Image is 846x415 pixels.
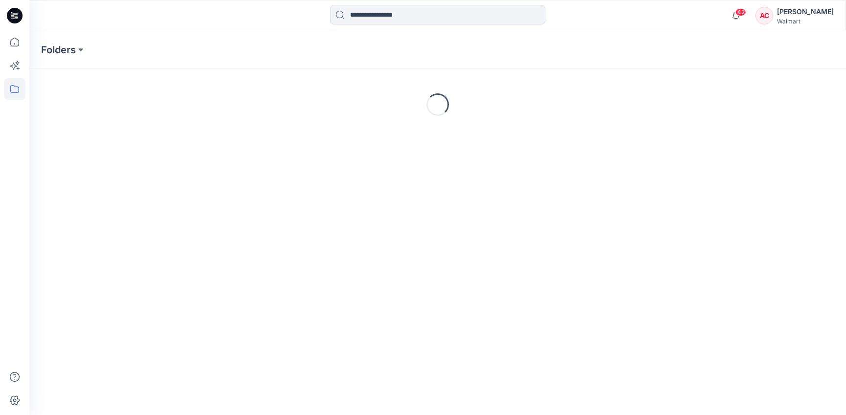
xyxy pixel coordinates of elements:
[755,7,773,24] div: AC
[777,18,834,25] div: Walmart
[41,43,76,57] a: Folders
[777,6,834,18] div: [PERSON_NAME]
[735,8,746,16] span: 42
